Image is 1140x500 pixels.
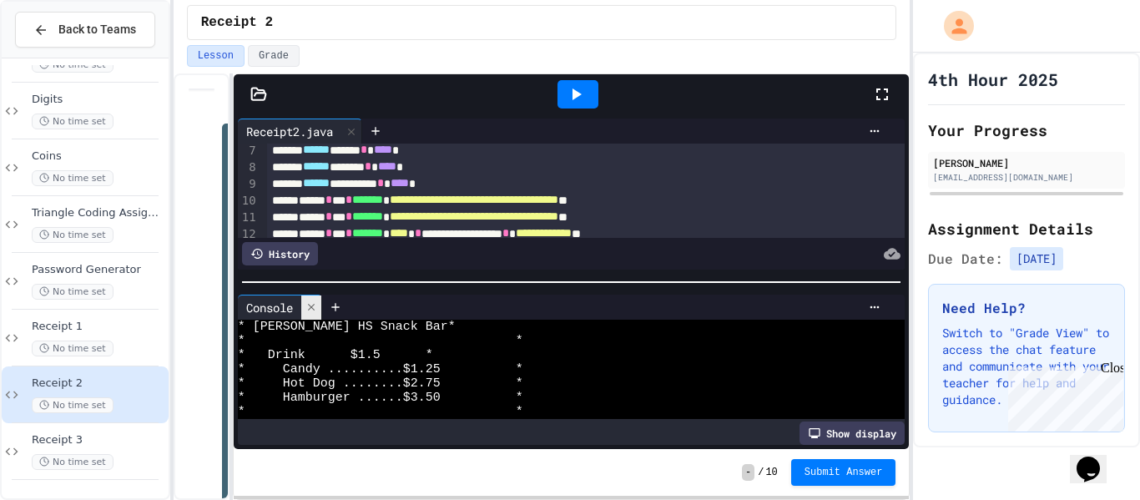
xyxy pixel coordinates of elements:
span: Triangle Coding Assignment [32,206,165,220]
div: History [242,242,318,265]
span: No time set [32,341,113,356]
div: My Account [926,7,978,45]
span: Submit Answer [805,466,883,479]
h2: Your Progress [928,119,1125,142]
span: Digits [32,93,165,107]
div: [PERSON_NAME] [933,155,1120,170]
span: No time set [32,284,113,300]
div: Console [238,299,301,316]
div: 10 [238,193,259,210]
div: Receipt2.java [238,123,341,140]
h2: Assignment Details [928,217,1125,240]
div: [EMAIL_ADDRESS][DOMAIN_NAME] [933,171,1120,184]
span: * Drink $1.5 * [238,348,433,362]
span: No time set [32,227,113,243]
span: No time set [32,454,113,470]
span: / [758,466,764,479]
div: 7 [238,143,259,159]
div: Receipt2.java [238,119,362,144]
span: Coins [32,149,165,164]
span: Receipt 2 [201,13,273,33]
span: No time set [32,170,113,186]
span: * Hot Dog ........$2.75 * [238,376,523,391]
div: 8 [238,159,259,176]
div: Show display [800,422,905,445]
div: Console [238,295,322,320]
h1: 4th Hour 2025 [928,68,1058,91]
span: - [742,464,754,481]
button: Back to Teams [15,12,155,48]
h3: Need Help? [942,298,1111,318]
span: No time set [32,397,113,413]
span: * Hamburger ......$3.50 * [238,391,523,405]
iframe: chat widget [1070,433,1123,483]
span: Receipt 1 [32,320,165,334]
button: Grade [248,45,300,67]
span: Receipt 2 [32,376,165,391]
span: No time set [32,57,113,73]
div: Chat with us now!Close [7,7,115,106]
span: Receipt 3 [32,433,165,447]
span: * [PERSON_NAME] HS Snack Bar* [238,320,456,334]
span: [DATE] [1010,247,1063,270]
div: 11 [238,210,259,226]
span: Back to Teams [58,21,136,38]
div: 12 [238,226,259,243]
span: Password Generator [32,263,165,277]
span: No time set [32,114,113,129]
button: Lesson [187,45,245,67]
span: * Candy ..........$1.25 * [238,362,523,376]
span: Due Date: [928,249,1003,269]
iframe: chat widget [1001,361,1123,432]
div: 9 [238,176,259,193]
button: Submit Answer [791,459,896,486]
p: Switch to "Grade View" to access the chat feature and communicate with your teacher for help and ... [942,325,1111,408]
span: 10 [765,466,777,479]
